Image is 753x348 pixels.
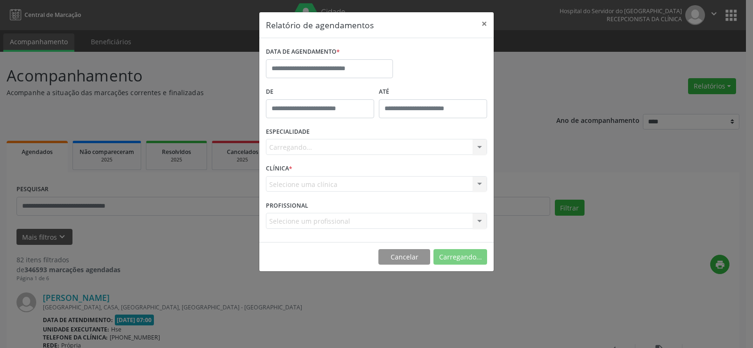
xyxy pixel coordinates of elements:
[266,45,340,59] label: DATA DE AGENDAMENTO
[266,125,310,139] label: ESPECIALIDADE
[266,19,374,31] h5: Relatório de agendamentos
[475,12,494,35] button: Close
[266,198,308,213] label: PROFISSIONAL
[378,249,430,265] button: Cancelar
[266,162,292,176] label: CLÍNICA
[266,85,374,99] label: De
[379,85,487,99] label: ATÉ
[433,249,487,265] button: Carregando...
